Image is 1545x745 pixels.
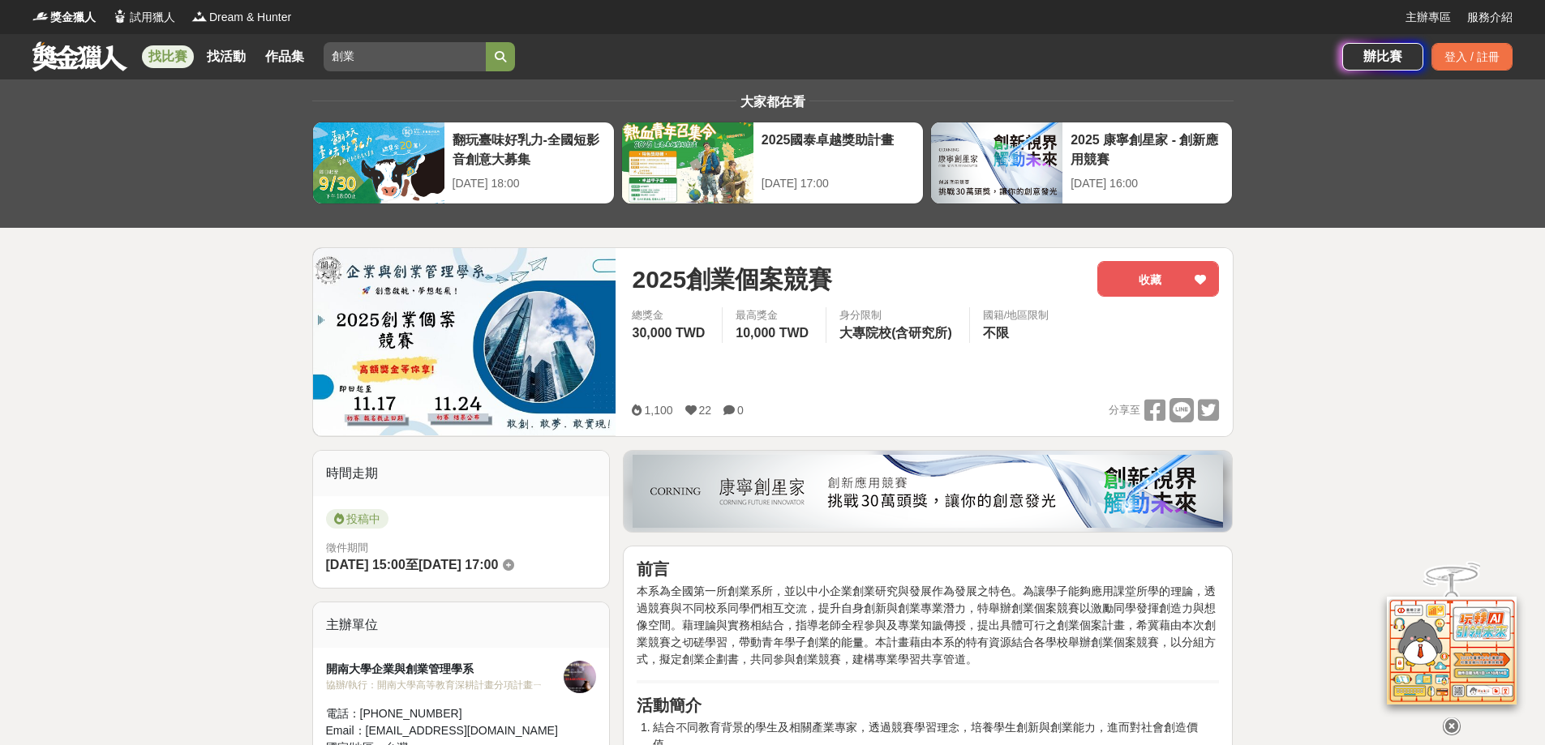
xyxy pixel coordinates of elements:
a: 2025 康寧創星家 - 創新應用競賽[DATE] 16:00 [930,122,1233,204]
a: 主辦專區 [1406,9,1451,26]
div: 2025 康寧創星家 - 創新應用競賽 [1071,131,1224,167]
span: 分享至 [1109,398,1140,422]
span: 22 [699,404,712,417]
div: 開南大學企業與創業管理學系 [326,661,564,678]
input: 2025 反詐視界—全國影片競賽 [324,42,486,71]
img: Logo [191,8,208,24]
a: 2025國泰卓越獎助計畫[DATE] 17:00 [621,122,924,204]
span: 1,100 [644,404,672,417]
span: 總獎金 [632,307,709,323]
a: 找活動 [200,45,252,68]
span: 2025創業個案競賽 [632,261,832,298]
div: 時間走期 [313,451,610,496]
img: Logo [32,8,49,24]
span: [DATE] 15:00 [326,558,406,572]
span: 徵件期間 [326,542,368,554]
span: 投稿中 [326,509,388,529]
button: 收藏 [1097,261,1219,297]
img: Logo [112,8,128,24]
span: Dream & Hunter [209,9,291,26]
div: 主辦單位 [313,602,610,648]
div: [DATE] 16:00 [1071,175,1224,192]
div: [DATE] 17:00 [762,175,915,192]
span: 10,000 TWD [736,326,809,340]
a: 找比賽 [142,45,194,68]
div: 登入 / 註冊 [1431,43,1513,71]
a: LogoDream & Hunter [191,9,291,26]
span: 30,000 TWD [632,326,705,340]
span: 大家都在看 [736,95,809,109]
a: 辦比賽 [1342,43,1423,71]
span: 0 [737,404,744,417]
div: 國籍/地區限制 [983,307,1049,323]
span: 至 [406,558,418,572]
span: 大專院校(含研究所) [839,326,952,340]
div: Email： [EMAIL_ADDRESS][DOMAIN_NAME] [326,722,564,739]
span: [DATE] 17:00 [418,558,498,572]
img: d2146d9a-e6f6-4337-9592-8cefde37ba6b.png [1387,597,1517,704]
div: 身分限制 [839,307,956,323]
strong: 活動簡介 [637,696,702,714]
div: 2025國泰卓越獎助計畫 [762,131,915,167]
span: 最高獎金 [736,307,813,323]
div: 翻玩臺味好乳力-全國短影音創意大募集 [453,131,606,167]
span: 試用獵人 [130,9,175,26]
div: 協辦/執行： 開南大學高等教育深耕計畫分項計畫ㄧ [326,678,564,692]
div: [DATE] 18:00 [453,175,606,192]
div: 電話： [PHONE_NUMBER] [326,705,564,722]
span: 本系為全國第一所創業系所，並以中小企業創業研究與發展作為發展之特色。為讓學子能夠應用課堂所學的理論，透過競賽與不同校系同學們相互交流，提升自身創新與創業專業潛力，特舉辦創業個案競賽以激勵同學發揮... [637,584,1216,666]
img: Cover Image [313,248,616,435]
a: 翻玩臺味好乳力-全國短影音創意大募集[DATE] 18:00 [312,122,615,204]
span: 不限 [983,326,1009,340]
strong: 前言 [637,560,669,578]
img: be6ed63e-7b41-4cb8-917a-a53bd949b1b4.png [633,455,1223,528]
a: Logo獎金獵人 [32,9,96,26]
a: 作品集 [259,45,311,68]
a: Logo試用獵人 [112,9,175,26]
span: 獎金獵人 [50,9,96,26]
a: 服務介紹 [1467,9,1513,26]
